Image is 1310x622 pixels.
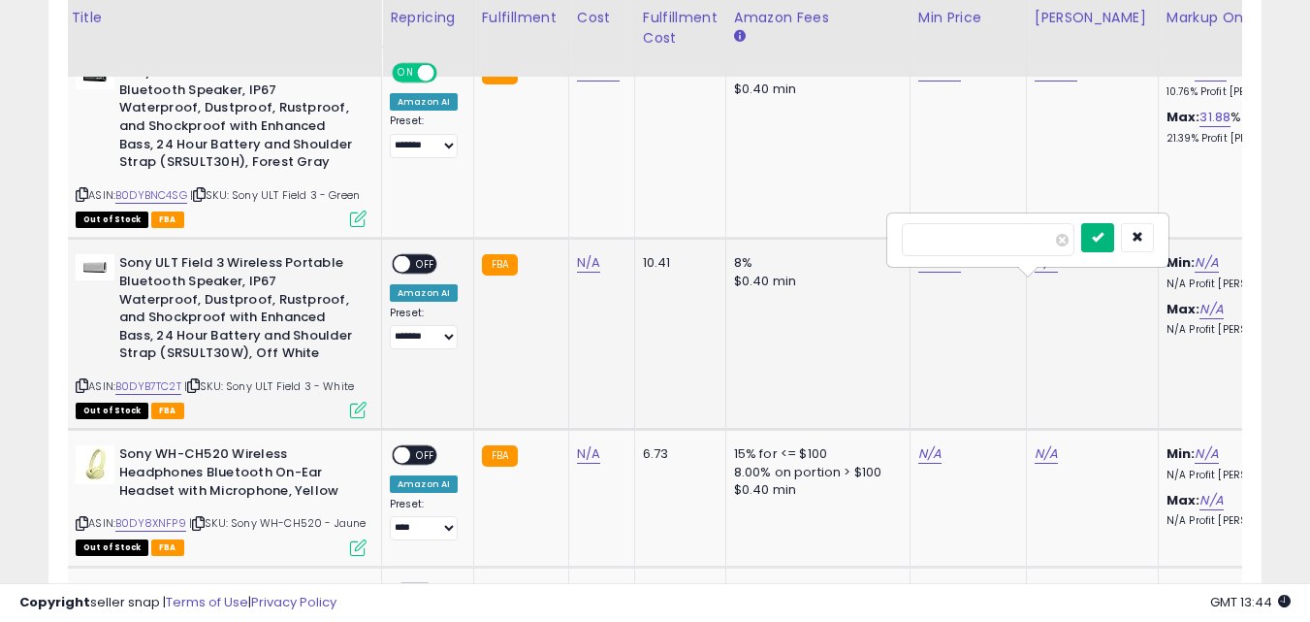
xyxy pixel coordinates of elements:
div: Min Price [918,8,1018,28]
small: Amazon Fees. [734,28,746,46]
b: Max: [1166,108,1200,126]
a: N/A [1199,491,1223,510]
a: N/A [577,253,600,273]
div: ASIN: [76,254,367,416]
span: | SKU: Sony ULT Field 3 - Green [190,187,360,203]
b: Sony WH-CH520 Wireless Headphones Bluetooth On-Ear Headset with Microphone, Yellow [119,445,355,505]
a: Privacy Policy [251,593,336,611]
div: Preset: [390,307,459,350]
b: Max: [1166,300,1200,318]
a: Terms of Use [166,593,248,611]
div: 8.00% on portion > $100 [734,464,895,481]
span: All listings that are currently out of stock and unavailable for purchase on Amazon [76,540,148,556]
div: Fulfillment Cost [643,8,718,49]
strong: Copyright [19,593,90,611]
b: Max: [1166,491,1200,509]
div: Title [71,8,373,28]
span: | SKU: Sony ULT Field 3 - White [184,378,354,394]
div: ASIN: [76,63,367,225]
span: OFF [410,256,441,273]
span: 2025-09-16 13:44 GMT [1210,593,1291,611]
small: FBA [482,254,518,276]
small: FBA [482,445,518,467]
a: N/A [1035,444,1058,464]
div: Repricing [390,8,465,28]
a: N/A [1195,444,1218,464]
div: [PERSON_NAME] [1035,8,1150,28]
div: 6.73 [643,445,711,463]
a: N/A [1195,253,1218,273]
div: Preset: [390,115,459,158]
div: ASIN: [76,445,367,553]
a: N/A [577,444,600,464]
div: 10.41 [643,254,711,272]
span: All listings that are currently out of stock and unavailable for purchase on Amazon [76,212,148,228]
a: B0DY8XNFP9 [115,515,186,532]
b: Min: [1166,253,1196,272]
div: Amazon AI [390,284,458,302]
div: 8% [734,254,895,272]
a: N/A [918,444,942,464]
span: OFF [434,65,465,82]
b: Sony ULT Field 3 Wireless Portable Bluetooth Speaker, IP67 Waterproof, Dustproof, Rustproof, and ... [119,63,355,176]
a: N/A [1199,300,1223,319]
span: ON [394,65,418,82]
span: FBA [151,540,184,556]
div: $0.40 min [734,81,895,98]
div: $0.40 min [734,481,895,499]
img: 313pa-CzOrL._SL40_.jpg [76,254,114,280]
b: Sony ULT Field 3 Wireless Portable Bluetooth Speaker, IP67 Waterproof, Dustproof, Rustproof, and ... [119,254,355,367]
div: Preset: [390,498,459,541]
span: | SKU: Sony WH-CH520 - Jaune [189,515,367,531]
span: OFF [410,447,441,464]
span: FBA [151,403,184,419]
div: Amazon AI [390,475,458,493]
a: B0DYBNC4SG [115,187,187,204]
div: Fulfillment [482,8,560,28]
a: B0DYB7TC2T [115,378,181,395]
div: Amazon AI [390,93,458,111]
div: 15% for <= $100 [734,445,895,463]
img: 31FaM6WEzSL._SL40_.jpg [76,445,114,484]
div: Cost [577,8,626,28]
span: FBA [151,212,184,228]
div: $0.40 min [734,273,895,290]
b: Min: [1166,444,1196,463]
span: All listings that are currently out of stock and unavailable for purchase on Amazon [76,403,148,419]
a: 31.88 [1199,108,1230,127]
div: Amazon Fees [734,8,902,28]
div: seller snap | | [19,594,336,612]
